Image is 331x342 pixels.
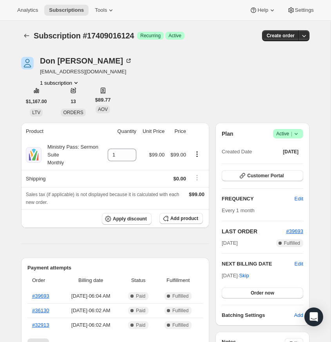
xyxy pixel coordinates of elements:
span: $0.00 [174,176,186,182]
button: 13 [66,96,80,107]
span: ORDERS [63,110,83,115]
span: Don M. Hamilton [21,57,34,69]
span: Skip [239,272,249,280]
button: $1,167.00 [21,96,51,107]
button: [DATE] [278,146,303,157]
button: Order now [222,287,303,298]
span: Edit [295,195,303,203]
span: Fulfilled [172,307,188,314]
button: Product actions [191,150,203,158]
span: [DATE] · 06:02 AM [63,321,119,329]
span: [DATE] [283,149,298,155]
a: #39693 [286,228,303,234]
div: Don [PERSON_NAME] [40,57,132,65]
button: Product actions [40,79,80,87]
span: Recurring [140,33,161,39]
span: Every 1 month [222,207,255,213]
button: Shipping actions [191,173,203,182]
span: Paid [136,322,145,328]
button: Edit [295,260,303,268]
h2: Payment attempts [27,264,203,272]
button: Add product [159,213,203,224]
span: Active [276,130,300,138]
span: Fulfilled [172,322,188,328]
h2: Plan [222,130,233,138]
small: Monthly [47,160,64,166]
span: Customer Portal [247,173,284,179]
th: Quantity [103,123,139,140]
button: Help [245,5,280,16]
span: $99.00 [149,152,165,158]
button: Tools [90,5,119,16]
span: Create order [267,33,295,39]
span: LTV [32,110,40,115]
span: Tools [95,7,107,13]
span: Add product [170,215,198,222]
span: Apply discount [113,216,147,222]
span: Paid [136,293,145,299]
span: Subscription #17409016124 [34,31,134,40]
h6: Batching Settings [222,311,294,319]
span: Sales tax (if applicable) is not displayed because it is calculated with each new order. [26,192,179,205]
div: Open Intercom Messenger [304,307,323,326]
a: #32913 [32,322,49,328]
h2: FREQUENCY [222,195,295,203]
button: Skip [235,269,254,282]
span: Order now [251,290,274,296]
button: Apply discount [102,213,152,225]
span: $1,167.00 [26,98,47,105]
span: Fulfilled [172,293,188,299]
button: Analytics [13,5,43,16]
span: Billing date [63,277,119,284]
span: Fulfillment [158,277,198,284]
button: Customer Portal [222,170,303,181]
span: [DATE] · 06:02 AM [63,307,119,315]
span: Fulfilled [284,240,300,246]
button: Subscriptions [21,30,32,41]
span: $99.00 [189,191,204,197]
span: [DATE] · [222,273,249,278]
span: 13 [71,98,76,105]
button: #39693 [286,227,303,235]
span: [DATE] [222,239,238,247]
div: Ministry Pass: Sermon Suite [42,143,101,167]
button: Edit [290,193,308,205]
th: Order [27,272,61,289]
th: Price [167,123,188,140]
span: Subscriptions [49,7,84,13]
button: Add [289,309,308,322]
span: $89.77 [95,96,111,104]
a: #39693 [32,293,49,299]
th: Unit Price [139,123,167,140]
span: Analytics [17,7,38,13]
span: [DATE] · 06:04 AM [63,292,119,300]
span: [EMAIL_ADDRESS][DOMAIN_NAME] [40,68,132,76]
span: Settings [295,7,314,13]
th: Shipping [21,170,103,187]
h2: NEXT BILLING DATE [222,260,295,268]
button: Create order [262,30,299,41]
span: | [291,131,292,137]
img: product img [26,147,42,163]
h2: LAST ORDER [222,227,286,235]
button: Settings [282,5,318,16]
span: Active [168,33,181,39]
span: Help [257,7,268,13]
span: Status [123,277,153,284]
span: Paid [136,307,145,314]
span: Add [294,311,303,319]
span: Created Date [222,148,252,156]
button: Subscriptions [44,5,89,16]
span: AOV [98,107,108,112]
span: $99.00 [170,152,186,158]
th: Product [21,123,103,140]
a: #36130 [32,307,49,313]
